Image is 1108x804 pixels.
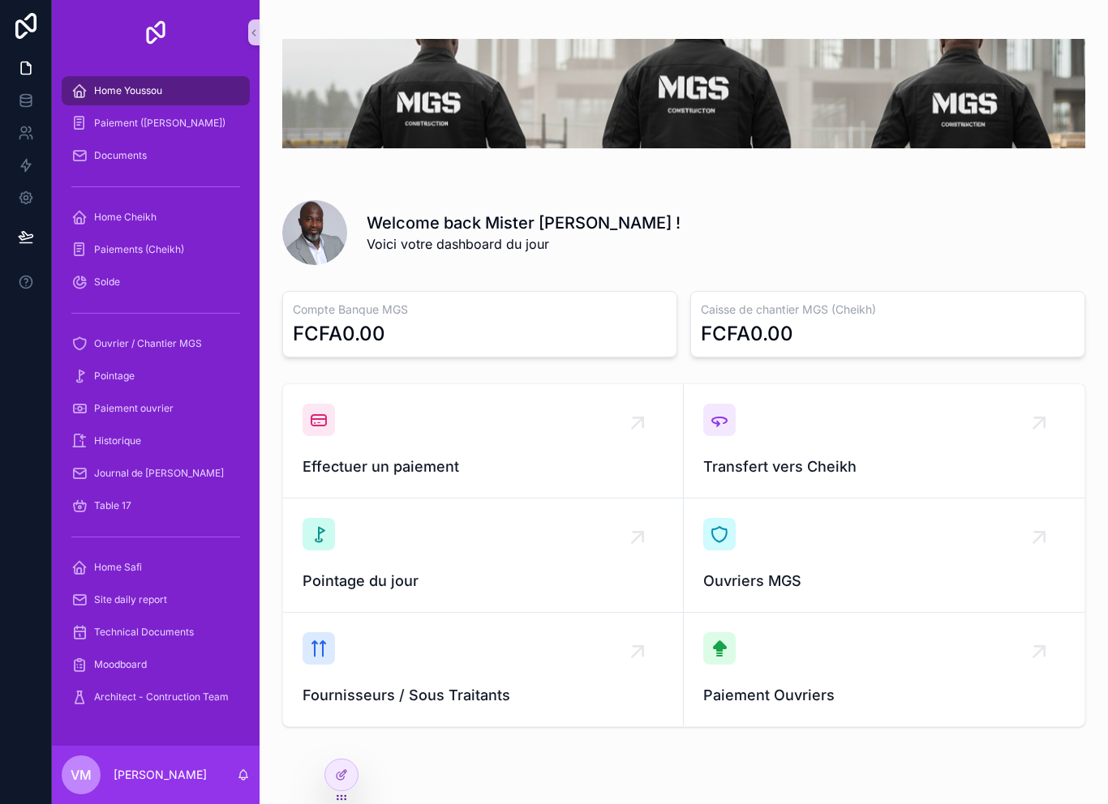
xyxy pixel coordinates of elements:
[62,329,250,358] a: Ouvrier / Chantier MGS
[52,65,260,733] div: scrollable content
[703,455,1065,478] span: Transfert vers Cheikh
[293,321,385,347] div: FCFA0.00
[62,361,250,391] a: Pointage
[703,570,1065,592] span: Ouvriers MGS
[62,394,250,423] a: Paiement ouvrier
[62,585,250,614] a: Site daily report
[684,498,1084,613] a: Ouvriers MGS
[62,109,250,138] a: Paiement ([PERSON_NAME])
[94,117,225,130] span: Paiement ([PERSON_NAME])
[94,337,202,350] span: Ouvrier / Chantier MGS
[94,467,224,480] span: Journal de [PERSON_NAME]
[94,434,141,447] span: Historique
[94,691,229,703] span: Architect - Contruction Team
[143,19,169,45] img: App logo
[71,765,92,785] span: VM
[283,613,684,726] a: Fournisseurs / Sous Traitants
[62,459,250,488] a: Journal de [PERSON_NAME]
[62,426,250,455] a: Historique
[684,384,1084,498] a: Transfert vers Cheikh
[94,499,131,512] span: Table 17
[94,626,194,639] span: Technical Documents
[293,301,667,318] h3: Compte Banque MGS
[282,39,1085,148] img: 35159-Gemini_Generated_Image_pn16awpn16awpn16.png
[62,141,250,170] a: Documents
[703,684,1065,707] span: Paiement Ouvriers
[62,553,250,582] a: Home Safi
[94,593,167,606] span: Site daily report
[303,684,664,707] span: Fournisseurs / Sous Traitants
[283,384,684,498] a: Effectuer un paiement
[62,267,250,297] a: Solde
[283,498,684,613] a: Pointage du jour
[94,149,147,162] span: Documents
[94,402,174,415] span: Paiement ouvrier
[94,211,157,224] span: Home Cheikh
[94,658,147,671] span: Moodboard
[94,276,120,289] span: Solde
[94,243,184,256] span: Paiements (Cheikh)
[62,618,250,647] a: Technical Documents
[367,234,681,254] span: Voici votre dashboard du jour
[94,561,142,574] span: Home Safi
[94,370,135,383] span: Pointage
[62,491,250,520] a: Table 17
[62,682,250,712] a: Architect - Contruction Team
[303,570,664,592] span: Pointage du jour
[367,212,681,234] h1: Welcome back Mister [PERSON_NAME] !
[701,321,793,347] div: FCFA0.00
[62,203,250,232] a: Home Cheikh
[303,455,664,478] span: Effectuer un paiement
[701,301,1075,318] h3: Caisse de chantier MGS (Cheikh)
[62,235,250,264] a: Paiements (Cheikh)
[62,76,250,105] a: Home Youssou
[684,613,1084,726] a: Paiement Ouvriers
[62,650,250,679] a: Moodboard
[114,767,207,783] p: [PERSON_NAME]
[94,84,162,97] span: Home Youssou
